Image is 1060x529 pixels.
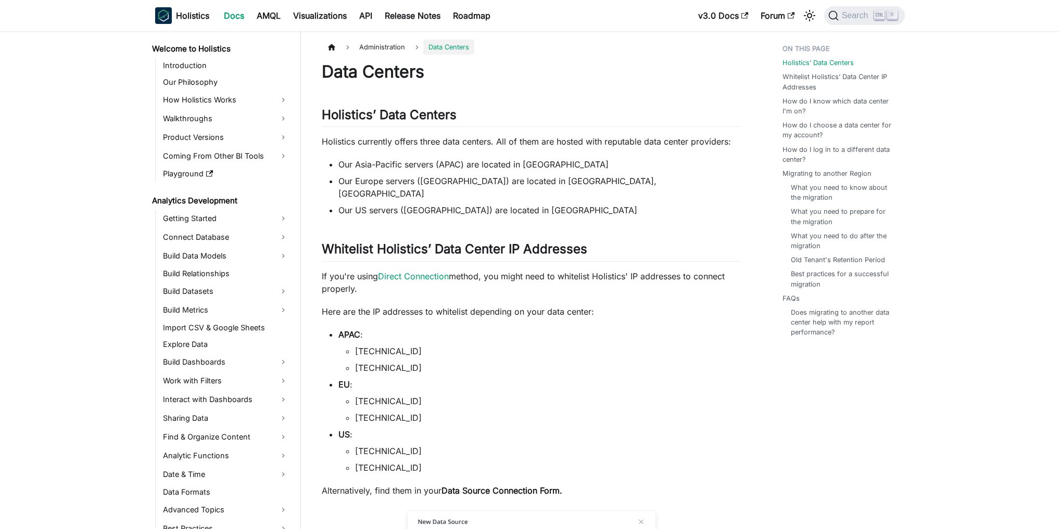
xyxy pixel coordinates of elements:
a: Does migrating to another data center help with my report performance? [791,307,894,338]
a: Docs [218,7,250,24]
a: Visualizations [287,7,353,24]
strong: US [338,429,350,440]
a: Introduction [160,58,292,73]
a: Build Relationships [160,266,292,281]
button: Switch between dark and light mode (currently light mode) [801,7,818,24]
a: Work with Filters [160,372,292,389]
a: AMQL [250,7,287,24]
a: Playground [160,166,292,181]
a: Our Philosophy [160,75,292,89]
a: What you need to know about the migration [791,183,894,202]
li: : [338,328,741,374]
p: Holistics currently offers three data centers. All of them are hosted with reputable data center ... [322,135,741,148]
a: Analytic Functions [160,447,292,464]
span: Search [839,11,875,20]
span: Administration [354,40,410,55]
a: v3.0 Docs [692,7,754,24]
a: Walkthroughs [160,110,292,127]
img: Holistics [155,7,172,24]
a: Welcome to Holistics [149,42,292,56]
a: Connect Database [160,229,292,246]
a: How Holistics Works [160,92,292,108]
li: : [338,378,741,424]
strong: APAC [338,329,360,340]
a: Home page [322,40,342,55]
a: Advanced Topics [160,501,292,518]
li: [TECHNICAL_ID] [355,362,741,374]
p: Here are the IP addresses to whitelist depending on your data center: [322,305,741,318]
li: Our US servers ([GEOGRAPHIC_DATA]) are located in [GEOGRAPHIC_DATA] [338,204,741,216]
a: Build Metrics [160,302,292,318]
li: [TECHNICAL_ID] [355,461,741,474]
a: Best practices for a successful migration [791,269,894,289]
li: [TECHNICAL_ID] [355,345,741,357]
a: Direct Connection [378,271,449,281]
a: Find & Organize Content [160,429,292,445]
a: Build Dashboards [160,354,292,370]
kbd: K [887,10,898,20]
a: Interact with Dashboards [160,391,292,408]
h2: Whitelist Holistics’ Data Center IP Addresses [322,241,741,261]
a: Forum [754,7,801,24]
a: HolisticsHolistics [155,7,209,24]
a: Build Data Models [160,248,292,264]
a: Sharing Data [160,410,292,427]
b: Holistics [176,9,209,22]
a: Product Versions [160,129,292,146]
a: Getting Started [160,210,292,227]
h1: Data Centers [322,61,741,82]
h2: Holistics’ Data Centers [322,107,741,127]
a: How do I know which data center I'm on? [783,96,899,116]
li: [TECHNICAL_ID] [355,445,741,457]
li: : [338,428,741,474]
li: Our Europe servers ([GEOGRAPHIC_DATA]) are located in [GEOGRAPHIC_DATA], [GEOGRAPHIC_DATA] [338,175,741,200]
a: How do I choose a data center for my account? [783,120,899,140]
a: What you need to do after the migration [791,231,894,251]
a: Import CSV & Google Sheets [160,320,292,335]
p: If you're using method, you might need to whitelist Holistics' IP addresses to connect properly. [322,270,741,295]
li: [TECHNICAL_ID] [355,395,741,407]
a: Holistics’ Data Centers [783,58,854,68]
a: Date & Time [160,466,292,483]
li: [TECHNICAL_ID] [355,411,741,424]
a: Data Formats [160,485,292,499]
a: API [353,7,378,24]
strong: EU [338,379,350,390]
nav: Docs sidebar [145,31,301,529]
a: Explore Data [160,337,292,352]
a: How do I log in to a different data center? [783,145,899,164]
li: Our Asia-Pacific servers (APAC) are located in [GEOGRAPHIC_DATA] [338,158,741,171]
button: Search (Ctrl+K) [824,6,905,25]
a: Old Tenant's Retention Period [791,255,885,265]
span: Data Centers [423,40,474,55]
a: Coming From Other BI Tools [160,148,292,164]
a: Build Datasets [160,283,292,300]
a: Whitelist Holistics’ Data Center IP Addresses [783,72,899,92]
a: Migrating to another Region [783,169,872,178]
a: Analytics Development [149,193,292,208]
strong: Data Source Connection Form. [441,485,562,496]
p: Alternatively, find them in your [322,484,741,497]
nav: Breadcrumbs [322,40,741,55]
a: FAQs [783,293,800,303]
a: What you need to prepare for the migration [791,207,894,226]
a: Roadmap [447,7,497,24]
a: Release Notes [378,7,447,24]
